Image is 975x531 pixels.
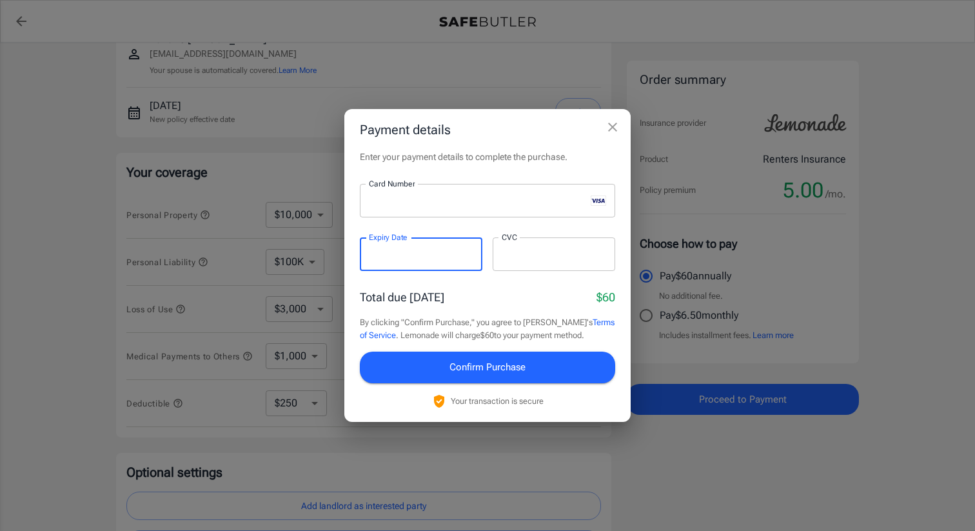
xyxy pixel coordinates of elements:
iframe: Secure card number input frame [369,195,586,207]
label: CVC [502,232,517,243]
p: Enter your payment details to complete the purchase. [360,150,615,163]
p: Total due [DATE] [360,288,444,306]
button: close [600,114,625,140]
iframe: Secure CVC input frame [502,248,606,261]
a: Terms of Service [360,317,615,340]
p: Your transaction is secure [451,395,544,407]
label: Card Number [369,178,415,189]
iframe: Secure expiration date input frame [369,248,473,261]
h2: Payment details [344,109,631,150]
p: $60 [596,288,615,306]
label: Expiry Date [369,232,408,243]
button: Confirm Purchase [360,352,615,383]
p: By clicking "Confirm Purchase," you agree to [PERSON_NAME]'s . Lemonade will charge $60 to your p... [360,316,615,341]
svg: visa [591,195,606,206]
span: Confirm Purchase [449,359,526,376]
